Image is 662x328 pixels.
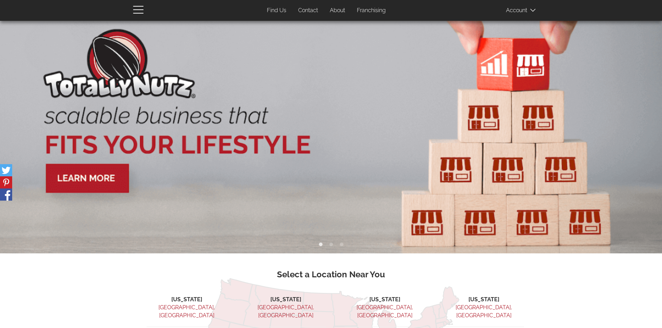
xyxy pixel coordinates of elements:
[345,296,425,304] li: [US_STATE]
[147,296,227,304] li: [US_STATE]
[328,241,335,248] button: 2 of 3
[293,4,323,17] a: Contact
[357,304,413,319] a: [GEOGRAPHIC_DATA], [GEOGRAPHIC_DATA]
[158,304,215,319] a: [GEOGRAPHIC_DATA], [GEOGRAPHIC_DATA]
[352,4,391,17] a: Franchising
[456,304,512,319] a: [GEOGRAPHIC_DATA], [GEOGRAPHIC_DATA]
[444,296,524,304] li: [US_STATE]
[262,4,292,17] a: Find Us
[258,304,314,319] a: [GEOGRAPHIC_DATA], [GEOGRAPHIC_DATA]
[338,241,345,248] button: 3 of 3
[325,4,350,17] a: About
[138,270,524,279] h3: Select a Location Near You
[246,296,326,304] li: [US_STATE]
[317,241,324,248] button: 1 of 3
